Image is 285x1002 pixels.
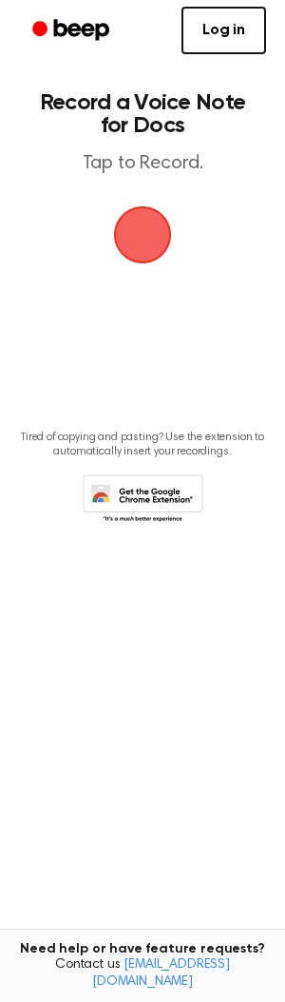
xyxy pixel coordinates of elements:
[34,91,251,137] h1: Record a Voice Note for Docs
[181,7,266,54] a: Log in
[34,152,251,176] p: Tap to Record.
[11,957,274,991] span: Contact us
[15,431,270,459] p: Tired of copying and pasting? Use the extension to automatically insert your recordings.
[19,12,126,49] a: Beep
[114,206,171,263] img: Beep Logo
[92,958,230,989] a: [EMAIL_ADDRESS][DOMAIN_NAME]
